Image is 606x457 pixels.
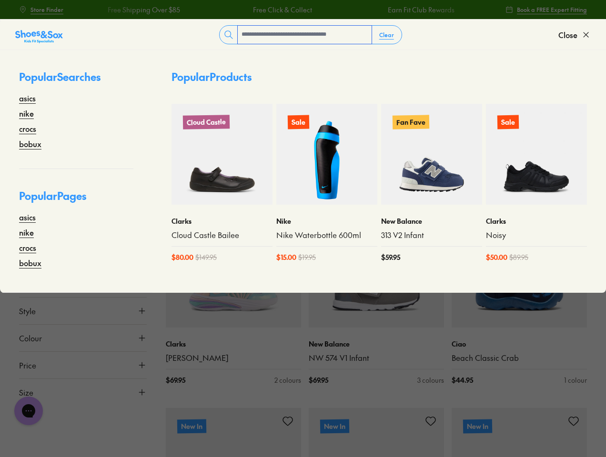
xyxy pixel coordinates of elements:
button: Size [19,379,147,406]
a: 313 V2 Infant [381,230,482,240]
p: Sale [497,115,519,129]
span: $ 149.95 [195,252,217,262]
span: $ 15.00 [276,252,296,262]
button: Price [19,352,147,378]
p: Clarks [172,216,273,226]
span: Close [558,29,577,40]
span: Price [19,359,36,371]
a: Book a FREE Expert Fitting [505,1,587,18]
a: Sale [486,104,587,205]
a: [PERSON_NAME] [166,353,301,363]
a: asics [19,92,36,104]
div: 2 colours [274,375,301,385]
span: $ 80.00 [172,252,193,262]
p: New In [463,419,492,433]
span: $ 89.95 [509,252,528,262]
a: Free Click & Collect [252,5,312,15]
p: New In [320,419,349,433]
button: Close [558,24,591,45]
p: Clarks [486,216,587,226]
span: Book a FREE Expert Fitting [517,5,587,14]
p: Cloud Castle [183,115,230,129]
p: Popular Searches [19,69,133,92]
img: SNS_Logo_Responsive.svg [15,29,63,44]
p: Nike [276,216,377,226]
a: Store Finder [19,1,63,18]
span: $ 59.95 [381,252,400,262]
a: asics [19,211,36,223]
span: $ 19.95 [298,252,316,262]
button: Clear [372,26,402,43]
a: NW 574 V1 Infant [309,353,444,363]
p: Popular Pages [19,188,133,211]
a: nike [19,108,34,119]
a: crocs [19,123,36,134]
a: Nike Waterbottle 600ml [276,230,377,240]
iframe: Gorgias live chat messenger [10,393,48,428]
span: Style [19,305,36,317]
p: New Balance [309,339,444,349]
a: Fan Fave [381,104,482,205]
p: New In [177,419,206,433]
span: $ 50.00 [486,252,507,262]
div: 1 colour [564,375,587,385]
a: Free Shipping Over $85 [107,5,180,15]
span: $ 44.95 [452,375,473,385]
p: Fan Fave [393,115,429,129]
a: Noisy [486,230,587,240]
span: $ 69.95 [309,375,328,385]
span: $ 69.95 [166,375,185,385]
a: Earn Fit Club Rewards [387,5,454,15]
a: Cloud Castle [172,104,273,205]
span: Store Finder [30,5,63,14]
a: Sale [276,104,377,205]
a: Shoes &amp; Sox [15,27,63,42]
a: Cloud Castle Bailee [172,230,273,240]
div: 3 colours [417,375,444,385]
button: Style [19,298,147,324]
a: nike [19,227,34,238]
p: Popular Products [172,69,252,85]
span: Size [19,387,33,398]
a: crocs [19,242,36,253]
p: New Balance [381,216,482,226]
span: Colour [19,332,42,344]
p: Sale [288,115,309,129]
a: bobux [19,257,41,268]
p: Clarks [166,339,301,349]
a: bobux [19,138,41,149]
p: Ciao [452,339,587,349]
a: Beach Classic Crab [452,353,587,363]
button: Colour [19,325,147,351]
